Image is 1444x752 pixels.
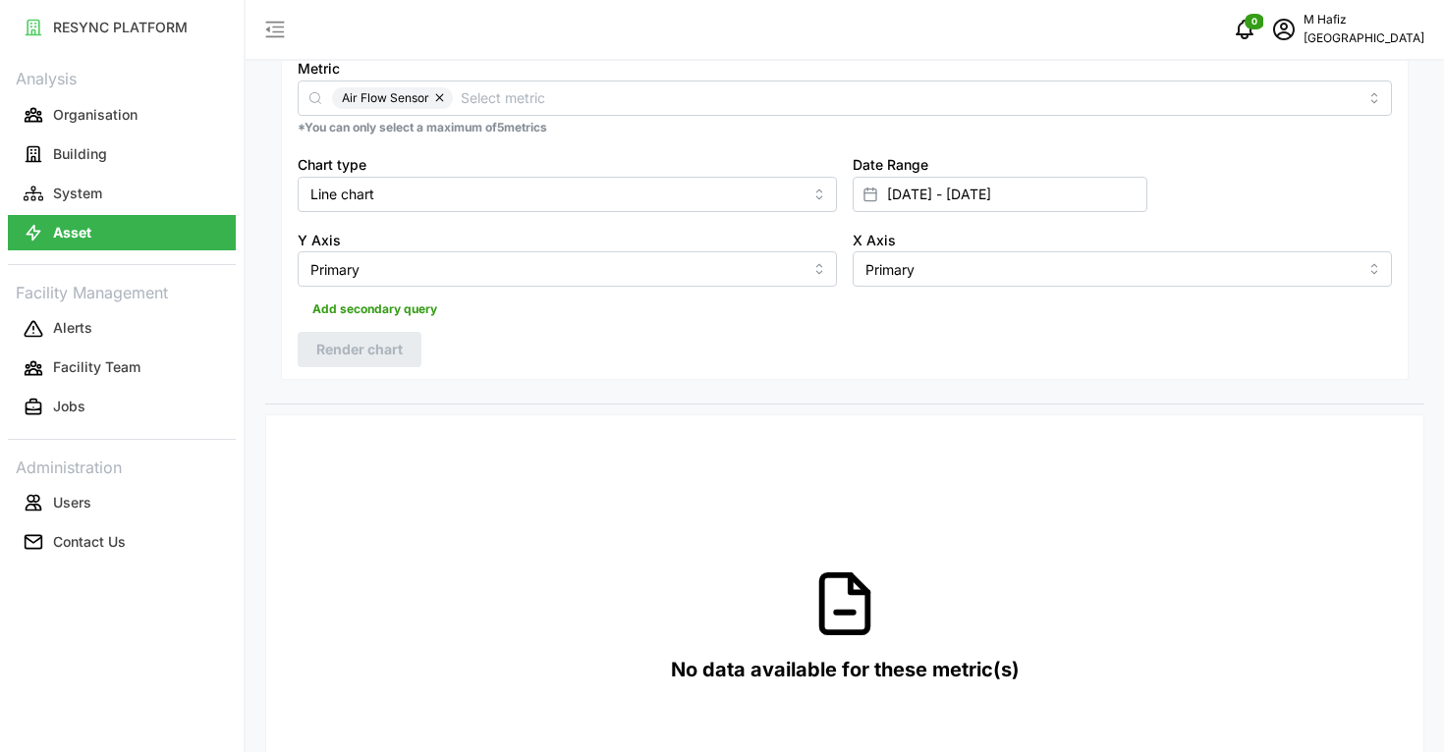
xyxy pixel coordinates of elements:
input: Select X axis [853,251,1392,287]
p: Users [53,493,91,512]
button: RESYNC PLATFORM [8,10,236,45]
button: Jobs [8,390,236,425]
input: Select Y axis [298,251,837,287]
p: Administration [8,452,236,480]
label: Metric [298,58,340,80]
p: Asset [53,223,91,242]
a: Asset [8,213,236,252]
button: Facility Team [8,350,236,386]
button: Organisation [8,97,236,133]
a: RESYNC PLATFORM [8,8,236,47]
p: No data available for these metric(s) [671,654,1020,686]
button: Render chart [298,332,421,367]
label: Y Axis [298,230,341,251]
a: Building [8,134,236,174]
p: System [53,184,102,203]
a: Alerts [8,309,236,349]
p: M Hafiz [1304,11,1424,29]
span: Air Flow Sensor [342,87,429,109]
a: Users [8,483,236,522]
a: Contact Us [8,522,236,562]
a: Organisation [8,95,236,134]
input: Select chart type [298,177,837,212]
p: *You can only select a maximum of 5 metrics [298,120,1392,136]
button: Contact Us [8,524,236,560]
a: Facility Team [8,349,236,388]
a: Jobs [8,388,236,427]
p: Alerts [53,318,92,338]
button: System [8,176,236,211]
button: Building [8,136,236,172]
input: Select date range [853,177,1147,212]
p: Facility Team [53,357,140,377]
button: Alerts [8,311,236,347]
label: X Axis [853,230,896,251]
p: Organisation [53,105,138,125]
input: Select metric [461,86,1358,108]
p: [GEOGRAPHIC_DATA] [1304,29,1424,48]
p: Contact Us [53,532,126,552]
span: Render chart [316,333,403,366]
p: Analysis [8,63,236,91]
span: Add secondary query [312,295,437,323]
p: Building [53,144,107,164]
button: Asset [8,215,236,250]
span: 0 [1251,15,1257,28]
a: System [8,174,236,213]
p: Jobs [53,397,85,416]
label: Chart type [298,154,366,176]
button: notifications [1225,10,1264,49]
p: RESYNC PLATFORM [53,18,188,37]
button: schedule [1264,10,1304,49]
button: Users [8,485,236,520]
p: Facility Management [8,277,236,305]
button: Add secondary query [298,295,452,324]
label: Date Range [853,154,928,176]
